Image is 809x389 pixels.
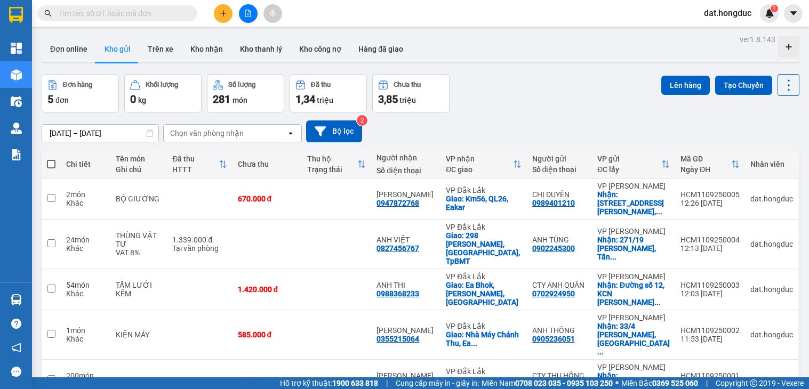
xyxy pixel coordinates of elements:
[471,339,477,347] span: ...
[440,150,526,179] th: Toggle SortBy
[515,379,613,387] strong: 0708 023 035 - 0935 103 250
[42,74,119,112] button: Đơn hàng5đơn
[652,379,698,387] strong: 0369 525 060
[9,7,23,23] img: logo-vxr
[172,236,227,244] div: 1.339.000 đ
[680,199,740,207] div: 12:26 [DATE]
[482,377,613,389] span: Miền Nam
[446,272,521,281] div: VP Đắk Lắk
[238,194,297,203] div: 670.000 đ
[446,231,521,265] div: Giao: 298 Hà Huy Tập, Tân An, TpBMT
[66,160,105,168] div: Chi tiết
[357,115,367,126] sup: 2
[750,330,793,339] div: dat.hongduc
[66,236,105,244] div: 24 món
[377,371,435,380] div: ANH PHƯƠNG
[116,155,162,163] div: Tên món
[66,281,105,289] div: 54 món
[170,128,244,139] div: Chọn văn phòng nhận
[597,227,670,236] div: VP [PERSON_NAME]
[44,10,52,17] span: search
[377,335,419,343] div: 0355215064
[680,371,740,380] div: HCM1109250001
[311,81,331,88] div: Đã thu
[116,231,162,248] div: THÙNG VẬT TƯ
[597,155,661,163] div: VP gửi
[11,343,21,353] span: notification
[172,165,218,174] div: HTTT
[597,190,670,216] div: Nhận: 167 Nguyễn Thị Minh Khai, TDM
[592,150,675,179] th: Toggle SortBy
[377,289,419,298] div: 0988368233
[695,6,760,20] span: dat.hongduc
[291,36,350,62] button: Kho công nợ
[139,36,182,62] button: Trên xe
[182,36,231,62] button: Kho nhận
[680,236,740,244] div: HCM1109250004
[532,165,587,174] div: Số điện thoại
[116,281,162,298] div: TẤM LƯỚI KẼM
[597,281,670,306] div: Nhận: Đường số 12, KCN Lê Minh Xuân
[167,150,232,179] th: Toggle SortBy
[233,96,247,104] span: món
[597,322,670,356] div: Nhận: 33/4 Bùi Đình Túy, Bình Thạnh
[446,186,521,194] div: VP Đắk Lắk
[214,4,233,23] button: plus
[378,93,398,106] span: 3,85
[306,120,362,142] button: Bộ lọc
[377,244,419,253] div: 0827456767
[446,223,521,231] div: VP Đắk Lắk
[239,4,258,23] button: file-add
[532,281,587,289] div: CTY ANH QUÂN
[66,244,105,253] div: Khác
[66,371,105,380] div: 200 món
[386,377,388,389] span: |
[680,244,740,253] div: 12:13 [DATE]
[317,96,333,104] span: triệu
[231,36,291,62] button: Kho thanh lý
[532,244,575,253] div: 0902245300
[116,165,162,174] div: Ghi chú
[532,155,587,163] div: Người gửi
[680,326,740,335] div: HCM1109250002
[740,34,775,45] div: ver 1.8.143
[706,377,708,389] span: |
[661,76,710,95] button: Lên hàng
[307,165,357,174] div: Trạng thái
[446,330,521,347] div: Giao: Nhà Máy Chánh Thu, Ea Đrong, Cư Mga
[238,160,297,168] div: Chưa thu
[675,150,745,179] th: Toggle SortBy
[778,36,799,58] div: Tạo kho hàng mới
[116,376,162,384] div: SỌT NHỰA
[615,381,619,385] span: ⚪️
[597,313,670,322] div: VP [PERSON_NAME]
[771,5,778,12] sup: 1
[11,319,21,329] span: question-circle
[11,294,22,305] img: warehouse-icon
[446,367,521,376] div: VP Đắk Lắk
[11,69,22,80] img: warehouse-icon
[228,81,255,88] div: Số lượng
[750,376,793,384] div: dat.hongduc
[290,74,367,112] button: Đã thu1,34 triệu
[138,96,146,104] span: kg
[146,81,178,88] div: Khối lượng
[124,74,202,112] button: Khối lượng0kg
[750,285,793,294] div: dat.hongduc
[680,190,740,199] div: HCM1109250005
[789,9,798,18] span: caret-down
[286,129,295,137] svg: open
[680,335,740,343] div: 11:53 [DATE]
[750,160,793,168] div: Nhân viên
[377,153,435,162] div: Người nhận
[238,285,297,294] div: 1.420.000 đ
[377,166,435,175] div: Số điện thoại
[220,10,227,17] span: plus
[680,165,731,174] div: Ngày ĐH
[42,125,158,142] input: Select a date range.
[11,43,22,54] img: dashboard-icon
[399,96,416,104] span: triệu
[66,190,105,199] div: 2 món
[47,93,53,106] span: 5
[750,379,757,387] span: copyright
